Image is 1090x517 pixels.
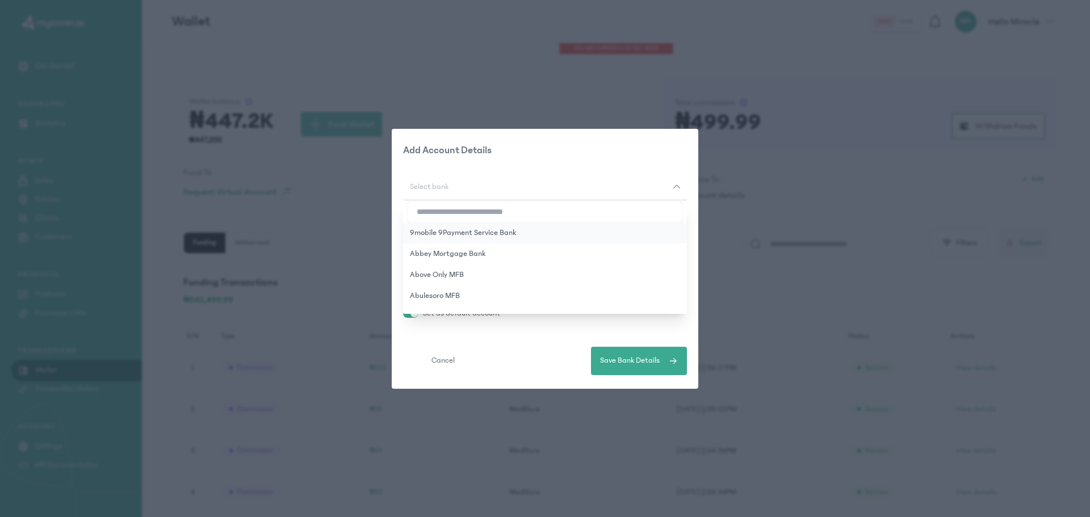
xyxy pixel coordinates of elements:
[403,243,687,264] button: Abbey Mortgage Bank
[403,183,455,191] span: Select bank
[403,222,687,243] button: 9mobile 9Payment Service Bank
[403,347,483,375] button: Cancel
[600,355,660,367] span: Save Bank Details
[403,142,687,158] p: Add Account Details
[403,264,687,285] button: Above Only MFB
[403,174,687,200] button: Select bank
[431,355,455,367] span: Cancel
[403,285,687,306] button: Abulesoro MFB
[403,306,687,327] button: Access Bank
[591,347,687,375] button: Save Bank Details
